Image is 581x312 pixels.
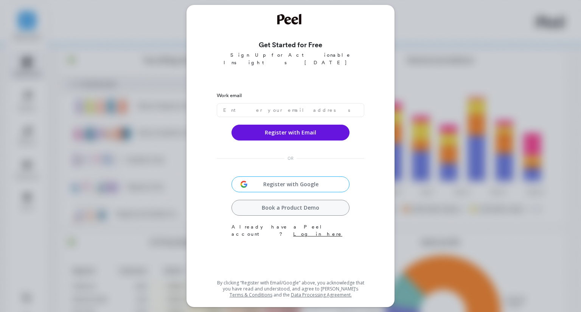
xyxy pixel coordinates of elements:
a: Terms & Conditions [230,292,272,298]
span: Register with Google [250,181,332,188]
a: Data Processing Agreement. [291,292,352,298]
p: Already have a Peel account? [231,223,350,238]
span: OR [287,156,294,161]
button: Register with Email [231,125,350,141]
h3: Get Started for Free [217,40,364,50]
button: Register with Google [231,176,350,192]
img: Welcome to Peel [277,14,304,25]
label: Work email [217,92,364,99]
img: svg+xml;base64,PHN2ZyB3aWR0aD0iMzIiIGhlaWdodD0iMzIiIHZpZXdCb3g9IjAgMCAzMiAzMiIgZmlsbD0ibm9uZSIgeG... [238,179,250,190]
a: Log in here [293,231,342,237]
a: Book a Product Demo [231,200,350,216]
p: By clicking “Register with Email/Google” above, you acknowledge that you have read and understood... [217,280,364,298]
p: Sign Up for Actionable Insights [DATE] [217,51,364,66]
input: Enter your email address [217,103,364,117]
